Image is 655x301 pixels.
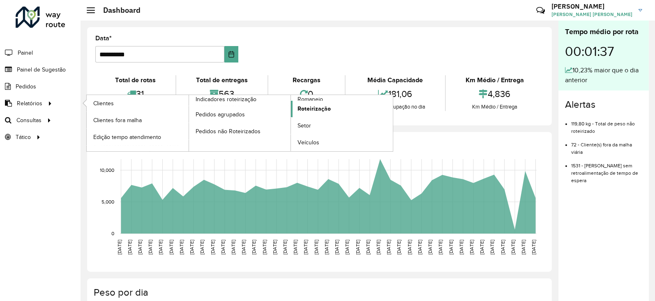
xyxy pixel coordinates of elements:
text: 10,000 [100,167,114,173]
div: 563 [178,85,265,103]
text: [DATE] [334,240,339,255]
text: [DATE] [231,240,236,255]
text: [DATE] [262,240,267,255]
span: Pedidos agrupados [196,110,245,119]
span: Veículos [298,138,319,147]
a: Pedidos não Roteirizados [189,123,291,139]
div: Recargas [270,75,342,85]
li: 119,80 kg - Total de peso não roteirizado [571,114,642,135]
text: [DATE] [355,240,360,255]
div: Média de ocupação no dia [348,103,443,111]
div: 31 [97,85,173,103]
h2: Dashboard [95,6,141,15]
text: [DATE] [365,240,371,255]
a: Contato Rápido [532,2,549,19]
text: [DATE] [324,240,329,255]
a: Veículos [291,134,393,151]
text: [DATE] [314,240,319,255]
text: [DATE] [510,240,516,255]
text: [DATE] [148,240,153,255]
div: Total de rotas [97,75,173,85]
text: [DATE] [500,240,505,255]
a: Clientes fora malha [87,112,189,128]
text: [DATE] [210,240,215,255]
label: Data [95,33,112,43]
text: [DATE] [127,240,132,255]
div: Média Capacidade [348,75,443,85]
span: [PERSON_NAME] [PERSON_NAME] [551,11,632,18]
a: Pedidos agrupados [189,106,291,123]
span: Consultas [16,116,42,125]
div: Total de entregas [178,75,265,85]
h4: Alertas [565,99,642,111]
span: Indicadores roteirização [196,95,256,104]
text: [DATE] [417,240,422,255]
span: Clientes fora malha [93,116,142,125]
text: [DATE] [407,240,412,255]
text: 5,000 [101,199,114,204]
span: Tático [16,133,31,141]
text: [DATE] [438,240,443,255]
text: [DATE] [117,240,122,255]
text: [DATE] [448,240,454,255]
text: [DATE] [427,240,433,255]
text: [DATE] [376,240,381,255]
text: [DATE] [251,240,256,255]
a: Roteirização [291,101,393,117]
text: [DATE] [272,240,277,255]
a: Setor [291,118,393,134]
text: [DATE] [189,240,194,255]
text: [DATE] [158,240,163,255]
text: [DATE] [521,240,526,255]
text: [DATE] [293,240,298,255]
h4: Peso por dia [94,287,544,299]
text: [DATE] [386,240,391,255]
text: [DATE] [469,240,474,255]
div: Km Médio / Entrega [448,75,542,85]
span: Clientes [93,99,114,108]
text: [DATE] [282,240,288,255]
h3: [PERSON_NAME] [551,2,632,10]
span: Pedidos [16,82,36,91]
text: [DATE] [137,240,143,255]
span: Relatórios [17,99,42,108]
div: 181,06 [348,85,443,103]
text: [DATE] [241,240,246,255]
text: [DATE] [168,240,174,255]
a: Romaneio [189,95,393,151]
a: Indicadores roteirização [87,95,291,151]
div: Tempo médio por rota [565,26,642,37]
text: [DATE] [490,240,495,255]
span: Romaneio [298,95,323,104]
text: [DATE] [179,240,184,255]
div: Km Médio / Entrega [448,103,542,111]
div: 10,23% maior que o dia anterior [565,65,642,85]
li: 72 - Cliente(s) fora da malha viária [571,135,642,156]
text: [DATE] [459,240,464,255]
text: [DATE] [479,240,484,255]
div: 0 [270,85,342,103]
span: Painel [18,49,33,57]
div: 00:01:37 [565,37,642,65]
text: [DATE] [531,240,536,255]
li: 1531 - [PERSON_NAME] sem retroalimentação de tempo de espera [571,156,642,184]
span: Roteirização [298,104,331,113]
text: [DATE] [344,240,350,255]
a: Edição tempo atendimento [87,129,189,145]
text: 0 [111,231,114,236]
text: [DATE] [397,240,402,255]
span: Painel de Sugestão [17,65,66,74]
button: Choose Date [224,46,238,63]
text: [DATE] [199,240,205,255]
text: [DATE] [220,240,226,255]
text: [DATE] [303,240,309,255]
a: Clientes [87,95,189,111]
span: Edição tempo atendimento [93,133,161,141]
span: Setor [298,121,311,130]
div: 4,836 [448,85,542,103]
span: Pedidos não Roteirizados [196,127,261,136]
